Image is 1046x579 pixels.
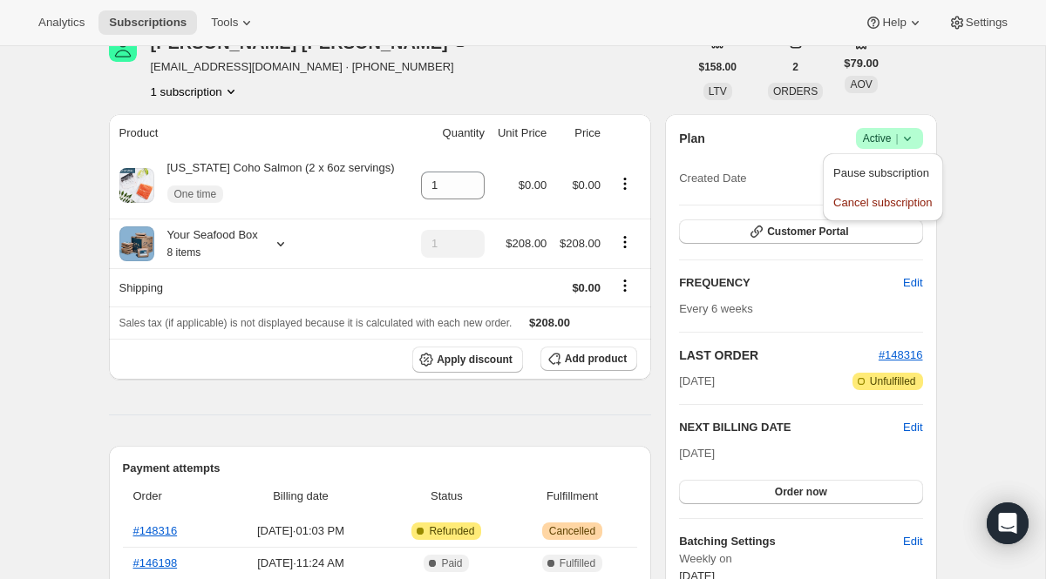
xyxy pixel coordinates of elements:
[211,16,238,30] span: Tools
[782,55,809,79] button: 2
[903,533,922,550] span: Edit
[844,55,879,72] span: $79.00
[429,524,474,538] span: Refunded
[151,34,469,51] div: [PERSON_NAME] [PERSON_NAME]
[966,16,1008,30] span: Settings
[109,114,413,152] th: Product
[699,60,737,74] span: $158.00
[879,348,923,361] a: #148316
[441,556,462,570] span: Paid
[854,10,934,35] button: Help
[895,131,898,145] span: |
[28,10,95,35] button: Analytics
[123,477,221,515] th: Order
[119,317,513,329] span: Sales tax (if applicable) is not displayed because it is calculated with each new order.
[506,237,547,250] span: $208.00
[154,226,258,261] div: Your Seafood Box
[828,188,937,216] button: Cancel subscription
[572,178,601,192] span: $0.00
[870,374,916,388] span: Unfulfilled
[767,225,848,239] span: Customer Portal
[903,419,922,436] button: Edit
[679,130,705,147] h2: Plan
[386,488,507,505] span: Status
[679,170,746,187] span: Created Date
[833,196,932,209] span: Cancel subscription
[119,226,154,261] img: product img
[709,85,727,98] span: LTV
[987,502,1029,544] div: Open Intercom Messenger
[552,114,606,152] th: Price
[679,347,879,364] h2: LAST ORDER
[119,168,154,203] img: product img
[850,78,872,91] span: AOV
[679,550,922,568] span: Weekly on
[98,10,197,35] button: Subscriptions
[412,347,523,373] button: Apply discount
[529,316,570,329] span: $208.00
[903,274,922,292] span: Edit
[792,60,798,74] span: 2
[167,246,201,259] small: 8 items
[679,274,903,292] h2: FREQUENCY
[679,447,715,460] span: [DATE]
[109,16,187,30] span: Subscriptions
[151,83,240,100] button: Product actions
[938,10,1018,35] button: Settings
[689,55,747,79] button: $158.00
[109,34,137,62] span: Barry Stiefel
[679,373,715,390] span: [DATE]
[540,347,637,371] button: Add product
[200,10,266,35] button: Tools
[519,178,547,192] span: $0.00
[226,555,376,572] span: [DATE] · 11:24 AM
[565,352,627,366] span: Add product
[773,85,818,98] span: ORDERS
[560,556,595,570] span: Fulfilled
[893,528,933,555] button: Edit
[679,302,753,315] span: Every 6 weeks
[833,166,929,179] span: Pause subscription
[560,237,601,250] span: $208.00
[679,219,922,244] button: Customer Portal
[154,159,395,212] div: [US_STATE] Coho Salmon (2 x 6oz servings)
[123,460,638,477] h2: Payment attempts
[679,480,922,504] button: Order now
[437,353,513,367] span: Apply discount
[174,187,217,201] span: One time
[863,130,916,147] span: Active
[893,269,933,297] button: Edit
[572,281,601,294] span: $0.00
[133,524,178,537] a: #148316
[412,114,490,152] th: Quantity
[679,419,903,436] h2: NEXT BILLING DATE
[490,114,552,152] th: Unit Price
[775,485,827,499] span: Order now
[226,522,376,540] span: [DATE] · 01:03 PM
[151,58,469,76] span: [EMAIL_ADDRESS][DOMAIN_NAME] · [PHONE_NUMBER]
[226,488,376,505] span: Billing date
[882,16,906,30] span: Help
[611,276,639,295] button: Shipping actions
[38,16,85,30] span: Analytics
[679,533,903,550] h6: Batching Settings
[518,488,627,505] span: Fulfillment
[611,232,639,252] button: Product actions
[109,268,413,306] th: Shipping
[879,347,923,364] button: #148316
[828,158,937,186] button: Pause subscription
[133,556,178,569] a: #146198
[611,174,639,193] button: Product actions
[549,524,595,538] span: Cancelled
